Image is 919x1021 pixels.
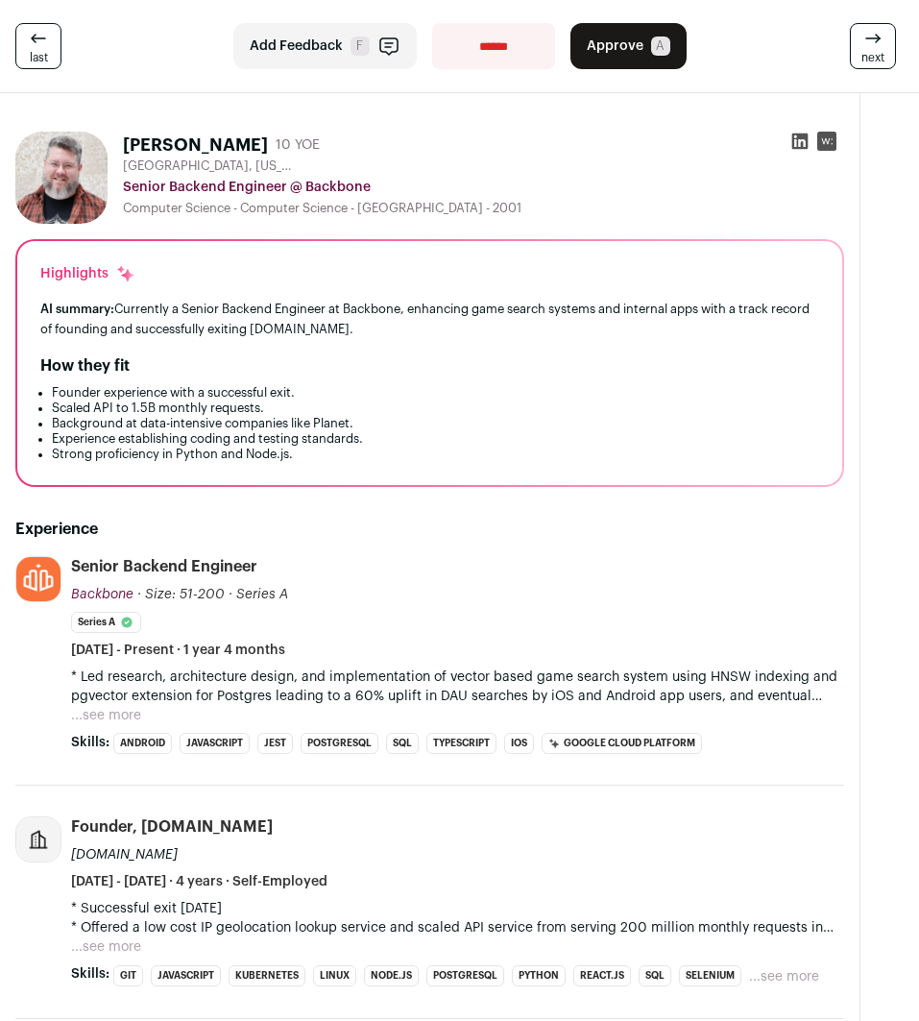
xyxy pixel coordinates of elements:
span: Skills: [71,964,109,984]
img: 9e8e63d0236dc9ea89dc1358dfdc2e185e237158090535fd499f0ba20d3b7517.jpg [16,557,60,601]
li: Selenium [679,965,741,986]
span: [DOMAIN_NAME] [71,848,178,862]
li: Node.js [364,965,419,986]
button: ...see more [71,937,141,957]
span: next [861,50,884,65]
span: [GEOGRAPHIC_DATA], [US_STATE], [GEOGRAPHIC_DATA] [123,158,296,174]
li: Background at data-intensive companies like Planet. [52,416,819,431]
button: Approve A [570,23,687,69]
li: Git [113,965,143,986]
p: * Successful exit [DATE] [71,899,844,918]
div: Currently a Senior Backend Engineer at Backbone, enhancing game search systems and internal apps ... [40,299,819,339]
li: SQL [386,733,419,754]
div: Founder, [DOMAIN_NAME] [71,816,273,838]
li: Kubernetes [229,965,305,986]
li: Android [113,733,172,754]
li: Scaled API to 1.5B monthly requests. [52,401,819,416]
li: Google Cloud Platform [542,733,702,754]
li: JavaScript [151,965,221,986]
p: * Led research, architecture design, and implementation of vector based game search system using ... [71,668,844,706]
button: Add Feedback F [233,23,417,69]
p: * Offered a low cost IP geolocation lookup service and scaled API service from serving 200 millio... [71,918,844,937]
button: ...see more [749,967,819,986]
h1: [PERSON_NAME] [123,132,268,158]
li: JavaScript [180,733,250,754]
span: F [351,36,370,56]
div: Senior Backend Engineer @ Backbone [123,178,844,197]
span: AI summary: [40,303,114,315]
li: SQL [639,965,671,986]
div: Computer Science - Computer Science - [GEOGRAPHIC_DATA] - 2001 [123,201,844,216]
li: Python [512,965,566,986]
li: Series A [71,612,141,633]
li: TypeScript [426,733,496,754]
li: Founder experience with a successful exit. [52,385,819,401]
li: iOS [504,733,534,754]
li: Strong proficiency in Python and Node.js. [52,447,819,462]
li: React.js [573,965,631,986]
button: ...see more [71,706,141,725]
span: Add Feedback [250,36,343,56]
li: PostgreSQL [301,733,378,754]
div: Senior Backend Engineer [71,556,257,577]
span: [DATE] - [DATE] · 4 years · Self-Employed [71,872,327,891]
span: · Size: 51-200 [137,588,225,601]
h2: Experience [15,518,844,541]
li: PostgreSQL [426,965,504,986]
img: company-logo-placeholder-414d4e2ec0e2ddebbe968bf319fdfe5acfe0c9b87f798d344e800bc9a89632a0.png [16,817,60,862]
span: Backbone [71,588,133,601]
li: Jest [257,733,293,754]
span: Approve [587,36,643,56]
span: [DATE] - Present · 1 year 4 months [71,641,285,660]
div: 10 YOE [276,135,320,155]
h2: How they fit [40,354,130,377]
span: Series A [236,588,288,601]
a: last [15,23,61,69]
li: Linux [313,965,356,986]
li: Experience establishing coding and testing standards. [52,431,819,447]
span: last [30,50,48,65]
span: · [229,585,232,604]
div: Highlights [40,264,135,283]
span: Skills: [71,733,109,752]
img: 378ceabe1521f345b96259dc95fac60ac3c4cb3ef492d6229db66e9619141ed8 [15,132,108,224]
a: next [850,23,896,69]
